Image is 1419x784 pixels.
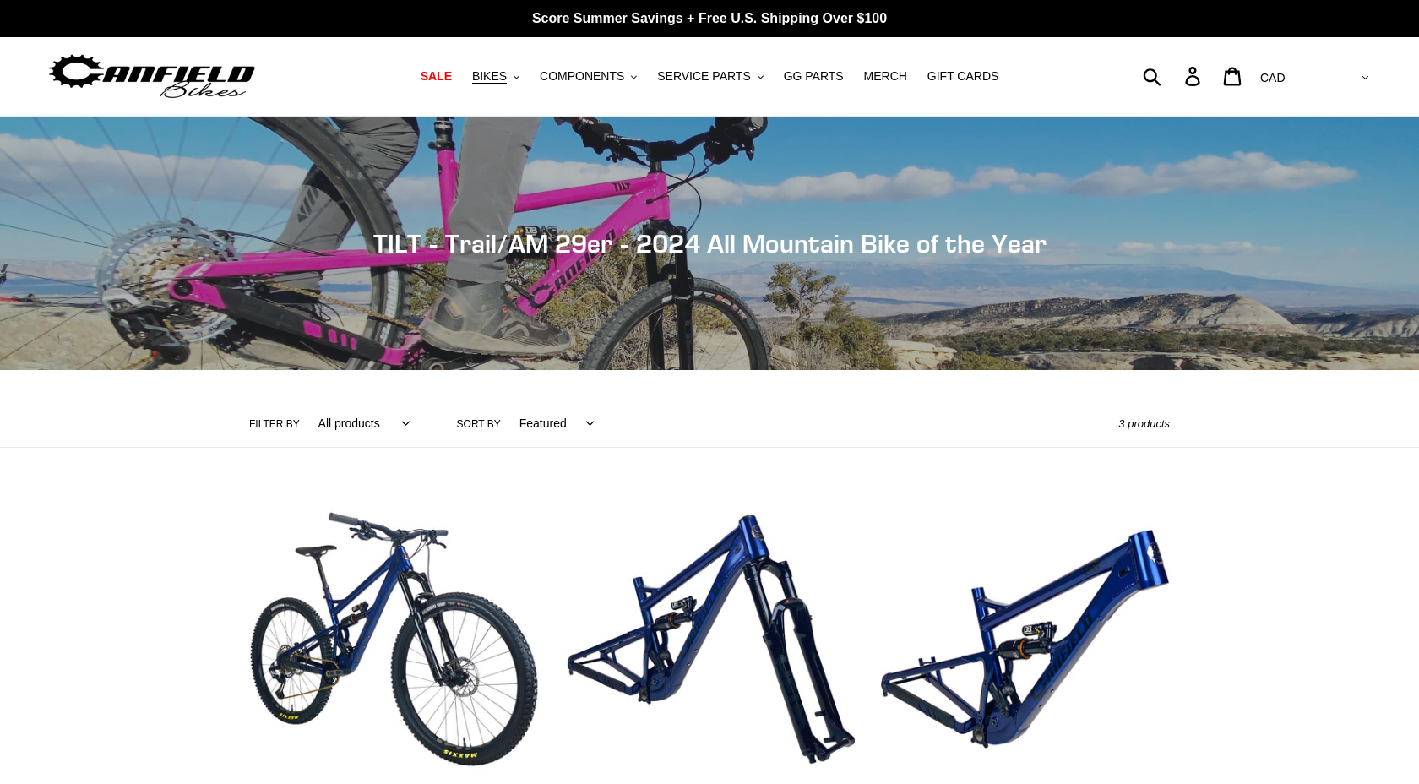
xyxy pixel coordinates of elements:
[1152,57,1195,95] input: Search
[784,69,844,84] span: GG PARTS
[457,416,501,432] label: Sort by
[856,65,916,88] a: MERCH
[657,69,750,84] span: SERVICE PARTS
[421,69,452,84] span: SALE
[46,50,258,103] img: Canfield Bikes
[464,65,528,88] button: BIKES
[927,69,999,84] span: GIFT CARDS
[412,65,460,88] a: SALE
[373,228,1047,259] span: TILT - Trail/AM 29er - 2024 All Mountain Bike of the Year
[531,65,645,88] button: COMPONENTS
[540,69,624,84] span: COMPONENTS
[472,69,507,84] span: BIKES
[1118,417,1170,430] span: 3 products
[649,65,771,88] button: SERVICE PARTS
[864,69,907,84] span: MERCH
[919,65,1008,88] a: GIFT CARDS
[249,416,300,432] label: Filter by
[775,65,852,88] a: GG PARTS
